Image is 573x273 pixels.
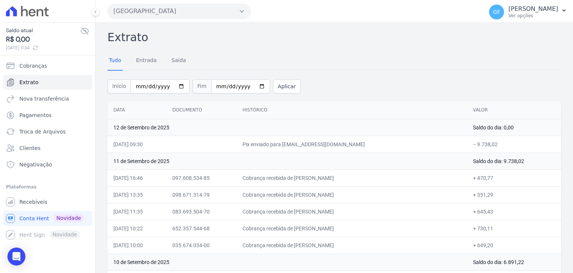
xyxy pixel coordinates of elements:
span: Pagamentos [19,111,51,119]
span: GF [493,9,500,15]
span: Início [107,79,131,93]
a: Nova transferência [3,91,92,106]
div: Open Intercom Messenger [7,248,25,266]
td: + 730,11 [467,220,561,237]
a: Tudo [107,51,123,71]
td: Saldo do dia: 6.891,22 [467,254,561,270]
td: [DATE] 09:30 [107,136,166,153]
td: + 351,29 [467,186,561,203]
span: Nova transferência [19,95,69,102]
a: Negativação [3,157,92,172]
th: Documento [166,101,237,119]
td: Cobrança recebida de [PERSON_NAME] [237,186,467,203]
nav: Sidebar [6,58,89,242]
a: Pagamentos [3,108,92,123]
td: [DATE] 10:22 [107,220,166,237]
td: Saldo do dia: 9.738,02 [467,153,561,169]
button: [GEOGRAPHIC_DATA] [107,4,251,19]
td: + 649,20 [467,237,561,254]
td: [DATE] 13:35 [107,186,166,203]
td: + 645,43 [467,203,561,220]
td: + 470,77 [467,169,561,186]
div: Plataformas [6,182,89,191]
button: GF [PERSON_NAME] Ver opções [483,1,573,22]
td: 652.357.544-68 [166,220,237,237]
td: − 9.738,02 [467,136,561,153]
a: Troca de Arquivos [3,124,92,139]
p: [PERSON_NAME] [508,5,558,13]
td: 083.693.504-70 [166,203,237,220]
h2: Extrato [107,29,561,46]
span: Saldo atual [6,27,80,34]
th: Histórico [237,101,467,119]
span: [DATE] 11:34 [6,45,80,51]
p: Ver opções [508,13,558,19]
button: Aplicar [273,79,301,93]
span: Troca de Arquivos [19,128,66,135]
td: [DATE] 16:46 [107,169,166,186]
td: Cobrança recebida de [PERSON_NAME] [237,220,467,237]
th: Data [107,101,166,119]
a: Cobranças [3,58,92,73]
span: Novidade [53,214,84,222]
td: 098.671.314-79 [166,186,237,203]
a: Recebíveis [3,194,92,209]
td: 035.674.034-00 [166,237,237,254]
span: Recebíveis [19,198,47,206]
a: Extrato [3,75,92,90]
span: Extrato [19,79,38,86]
td: Cobrança recebida de [PERSON_NAME] [237,203,467,220]
span: Clientes [19,144,40,152]
td: Pix enviado para [EMAIL_ADDRESS][DOMAIN_NAME] [237,136,467,153]
td: 11 de Setembro de 2025 [107,153,467,169]
a: Saída [170,51,188,71]
span: Cobranças [19,62,47,70]
td: Cobrança recebida de [PERSON_NAME] [237,237,467,254]
span: Fim [192,79,211,93]
th: Valor [467,101,561,119]
span: Negativação [19,161,52,168]
td: 12 de Setembro de 2025 [107,119,467,136]
td: Saldo do dia: 0,00 [467,119,561,136]
span: Conta Hent [19,215,49,222]
td: 097.608.534-85 [166,169,237,186]
a: Clientes [3,141,92,156]
a: Entrada [135,51,158,71]
td: Cobrança recebida de [PERSON_NAME] [237,169,467,186]
span: R$ 0,00 [6,34,80,45]
a: Conta Hent Novidade [3,211,92,226]
td: [DATE] 10:00 [107,237,166,254]
td: [DATE] 11:35 [107,203,166,220]
td: 10 de Setembro de 2025 [107,254,467,270]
